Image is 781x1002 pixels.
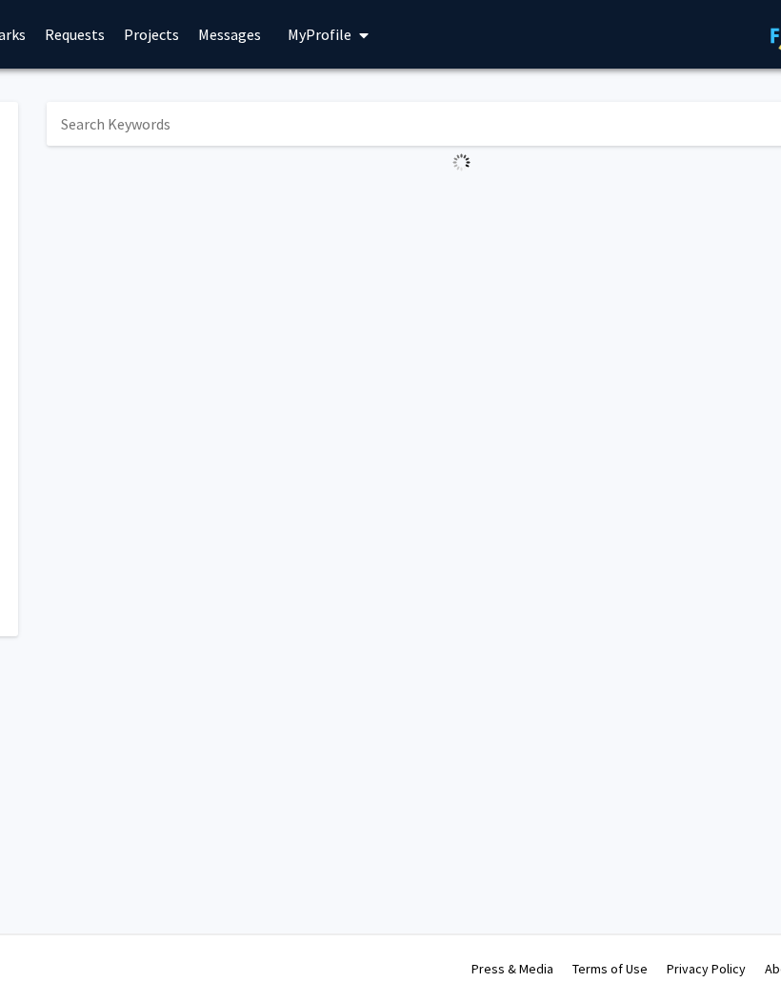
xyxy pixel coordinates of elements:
[114,1,189,68] a: Projects
[471,960,553,977] a: Press & Media
[189,1,270,68] a: Messages
[14,916,81,988] iframe: Chat
[35,1,114,68] a: Requests
[288,25,351,44] span: My Profile
[572,960,648,977] a: Terms of Use
[667,960,746,977] a: Privacy Policy
[445,146,478,179] img: Loading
